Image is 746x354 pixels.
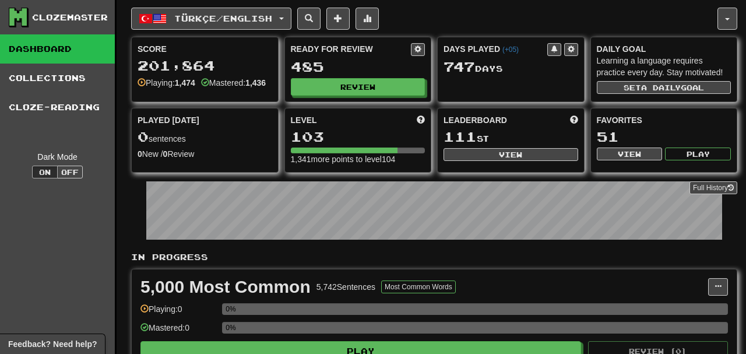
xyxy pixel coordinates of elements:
span: Leaderboard [444,114,507,126]
button: Add sentence to collection [326,8,350,30]
span: Level [291,114,317,126]
p: In Progress [131,251,737,263]
div: st [444,129,578,145]
span: This week in points, UTC [570,114,578,126]
button: Off [57,166,83,178]
span: 111 [444,128,477,145]
div: 51 [597,129,731,144]
div: 1,341 more points to level 104 [291,153,425,165]
div: Daily Goal [597,43,731,55]
button: Most Common Words [381,281,456,293]
span: Türkçe / English [174,13,272,23]
button: View [597,148,663,160]
div: sentences [138,129,272,145]
div: Playing: 0 [140,303,216,323]
span: 747 [444,58,475,75]
div: Days Played [444,43,547,55]
div: Mastered: [201,77,266,89]
a: (+05) [502,45,519,54]
button: View [444,148,578,161]
strong: 0 [138,149,142,159]
div: Clozemaster [32,12,108,23]
div: Mastered: 0 [140,322,216,341]
div: 103 [291,129,425,144]
span: 0 [138,128,149,145]
strong: 1,436 [245,78,266,87]
div: Favorites [597,114,731,126]
span: Open feedback widget [8,338,97,350]
button: Search sentences [297,8,321,30]
strong: 0 [163,149,168,159]
button: Play [665,148,731,160]
div: Ready for Review [291,43,411,55]
button: On [32,166,58,178]
div: Score [138,43,272,55]
strong: 1,474 [175,78,195,87]
div: 201,864 [138,58,272,73]
span: a daily [641,83,681,92]
span: Played [DATE] [138,114,199,126]
div: 5,000 Most Common [140,278,311,296]
div: Day s [444,59,578,75]
button: Seta dailygoal [597,81,731,94]
button: More stats [356,8,379,30]
div: Playing: [138,77,195,89]
div: Learning a language requires practice every day. Stay motivated! [597,55,731,78]
button: Review [291,78,425,96]
span: Score more points to level up [417,114,425,126]
a: Full History [689,181,737,194]
div: New / Review [138,148,272,160]
button: Türkçe/English [131,8,291,30]
div: 485 [291,59,425,74]
div: 5,742 Sentences [316,281,375,293]
div: Dark Mode [9,151,106,163]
